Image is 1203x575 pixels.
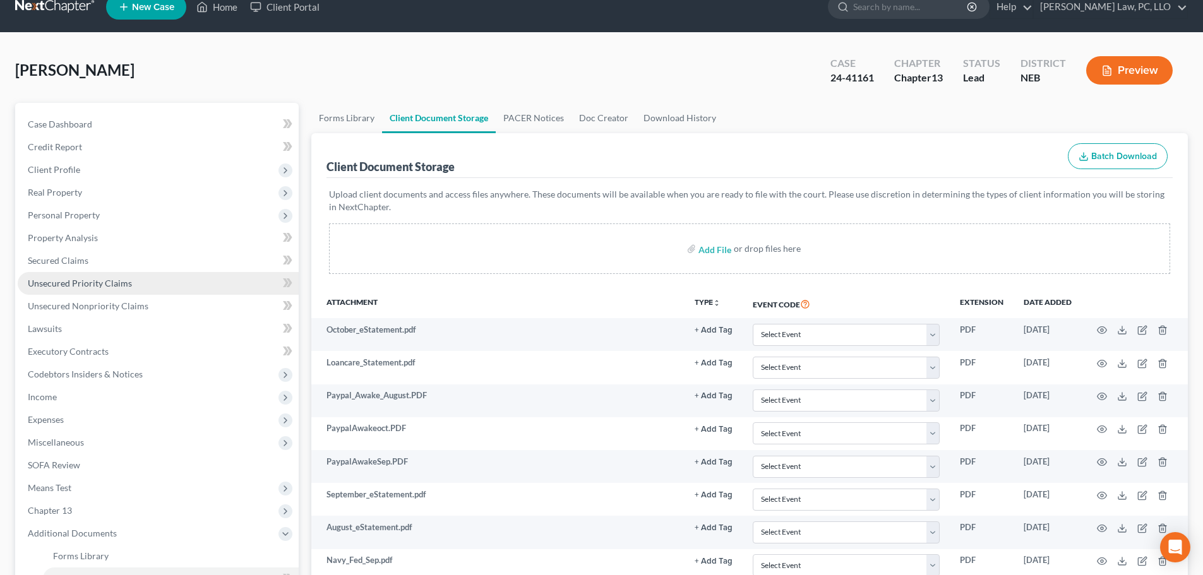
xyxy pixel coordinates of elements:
[572,103,636,133] a: Doc Creator
[311,318,685,351] td: October_eStatement.pdf
[1068,143,1168,170] button: Batch Download
[329,188,1170,213] p: Upload client documents and access files anywhere. These documents will be available when you are...
[830,71,874,85] div: 24-41161
[18,454,299,477] a: SOFA Review
[894,56,943,71] div: Chapter
[18,317,299,340] a: Lawsuits
[311,351,685,384] td: Loancare_Statement.pdf
[1014,289,1082,318] th: Date added
[28,141,82,152] span: Credit Report
[695,425,733,434] button: + Add Tag
[311,450,685,483] td: PaypalAwakeSep.PDF
[963,56,1000,71] div: Status
[311,289,685,318] th: Attachment
[28,437,84,448] span: Miscellaneous
[132,3,174,12] span: New Case
[28,278,132,288] span: Unsecured Priority Claims
[695,422,733,434] a: + Add Tag
[894,71,943,85] div: Chapter
[1091,151,1157,162] span: Batch Download
[28,505,72,516] span: Chapter 13
[28,346,109,357] span: Executory Contracts
[15,61,135,79] span: [PERSON_NAME]
[496,103,572,133] a: PACER Notices
[382,103,496,133] a: Client Document Storage
[695,524,733,532] button: + Add Tag
[28,300,148,311] span: Unsecured Nonpriority Claims
[734,242,801,255] div: or drop files here
[28,482,71,493] span: Means Test
[713,299,721,307] i: unfold_more
[950,384,1014,417] td: PDF
[28,232,98,243] span: Property Analysis
[950,450,1014,483] td: PDF
[695,489,733,501] a: + Add Tag
[18,136,299,158] a: Credit Report
[28,459,80,470] span: SOFA Review
[1014,351,1082,384] td: [DATE]
[636,103,724,133] a: Download History
[28,210,100,220] span: Personal Property
[311,417,685,450] td: PaypalAwakeoct.PDF
[18,113,299,136] a: Case Dashboard
[18,295,299,317] a: Unsecured Nonpriority Claims
[695,554,733,566] a: + Add Tag
[950,516,1014,548] td: PDF
[43,545,299,567] a: Forms Library
[28,414,64,425] span: Expenses
[695,557,733,566] button: + Add Tag
[695,521,733,533] a: + Add Tag
[950,351,1014,384] td: PDF
[1014,318,1082,351] td: [DATE]
[1014,384,1082,417] td: [DATE]
[28,119,92,129] span: Case Dashboard
[1160,532,1190,562] div: Open Intercom Messenger
[695,357,733,369] a: + Add Tag
[950,289,1014,318] th: Extension
[28,187,82,198] span: Real Property
[695,456,733,468] a: + Add Tag
[830,56,874,71] div: Case
[695,458,733,466] button: + Add Tag
[18,272,299,295] a: Unsecured Priority Claims
[695,299,721,307] button: TYPEunfold_more
[931,71,943,83] span: 13
[18,227,299,249] a: Property Analysis
[311,516,685,548] td: August_eStatement.pdf
[53,550,109,561] span: Forms Library
[695,359,733,367] button: + Add Tag
[1020,56,1066,71] div: District
[950,318,1014,351] td: PDF
[28,323,62,334] span: Lawsuits
[1020,71,1066,85] div: NEB
[1014,483,1082,516] td: [DATE]
[1014,450,1082,483] td: [DATE]
[28,164,80,175] span: Client Profile
[1014,417,1082,450] td: [DATE]
[695,389,733,401] a: + Add Tag
[1014,516,1082,548] td: [DATE]
[18,249,299,272] a: Secured Claims
[695,392,733,400] button: + Add Tag
[311,483,685,516] td: September_eStatement.pdf
[963,71,1000,85] div: Lead
[28,391,57,402] span: Income
[743,289,950,318] th: Event Code
[311,384,685,417] td: Paypal_Awake_August.PDF
[28,369,143,379] span: Codebtors Insiders & Notices
[28,528,117,538] span: Additional Documents
[18,340,299,363] a: Executory Contracts
[1086,56,1173,85] button: Preview
[695,324,733,336] a: + Add Tag
[28,255,88,266] span: Secured Claims
[950,483,1014,516] td: PDF
[311,103,382,133] a: Forms Library
[326,159,455,174] div: Client Document Storage
[950,417,1014,450] td: PDF
[695,326,733,335] button: + Add Tag
[695,491,733,499] button: + Add Tag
